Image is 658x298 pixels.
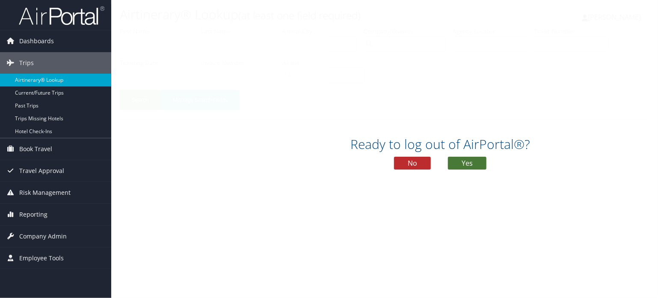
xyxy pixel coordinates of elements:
[19,30,54,52] span: Dashboards
[19,226,67,247] span: Company Admin
[19,247,64,269] span: Employee Tools
[19,160,64,182] span: Travel Approval
[19,204,47,225] span: Reporting
[19,138,52,160] span: Book Travel
[448,157,486,170] button: Yes
[19,52,34,74] span: Trips
[19,182,71,203] span: Risk Management
[394,157,431,170] button: No
[19,6,104,26] img: airportal-logo.png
